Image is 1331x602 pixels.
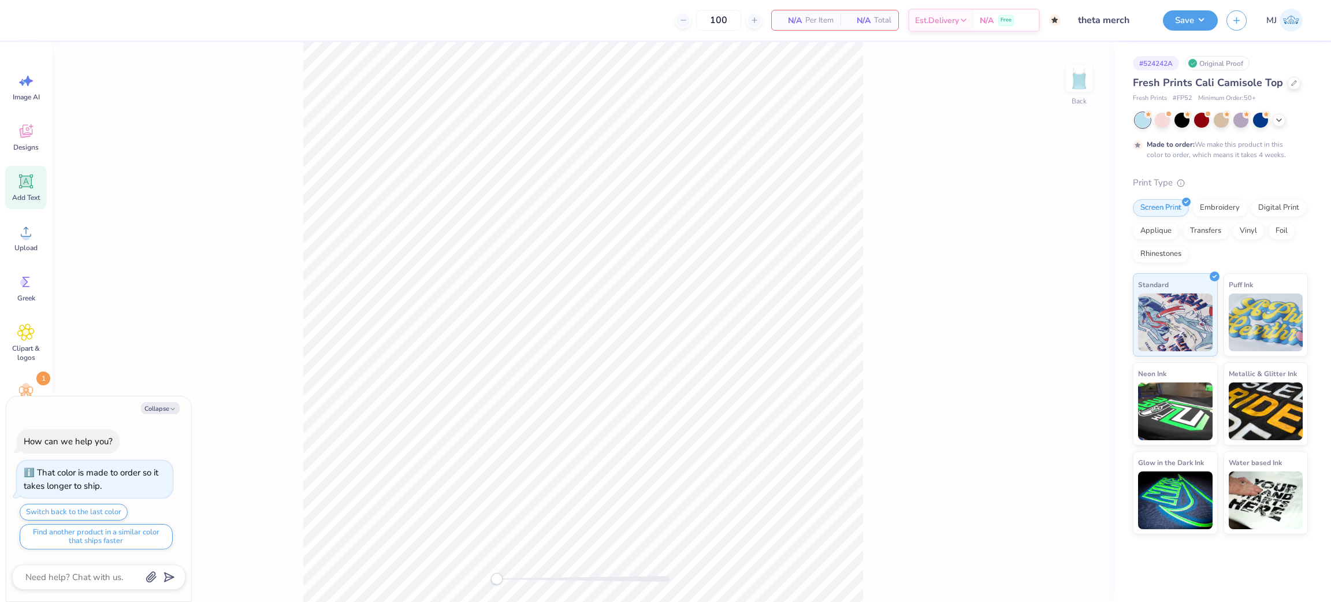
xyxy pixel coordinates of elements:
img: Standard [1138,293,1213,351]
span: 1 [36,371,50,385]
div: Vinyl [1232,222,1265,240]
span: Fresh Prints Cali Camisole Top [1133,76,1283,90]
div: Screen Print [1133,199,1189,217]
span: Per Item [805,14,834,27]
img: Puff Ink [1229,293,1303,351]
span: Clipart & logos [7,344,45,362]
button: Switch back to the last color [20,504,128,521]
span: Standard [1138,278,1169,291]
span: Est. Delivery [915,14,959,27]
span: Fresh Prints [1133,94,1167,103]
span: Metallic & Glitter Ink [1229,367,1297,380]
div: That color is made to order so it takes longer to ship. [24,467,158,492]
div: How can we help you? [24,436,113,447]
span: # FP52 [1173,94,1192,103]
img: Back [1068,67,1091,90]
div: Transfers [1183,222,1229,240]
span: Greek [17,293,35,303]
span: N/A [847,14,871,27]
span: Total [874,14,891,27]
span: Free [1001,16,1012,24]
div: Embroidery [1192,199,1247,217]
span: Glow in the Dark Ink [1138,456,1204,469]
a: MJ [1261,9,1308,32]
span: Upload [14,243,38,252]
button: Collapse [141,402,180,414]
span: MJ [1266,14,1277,27]
span: Add Text [12,193,40,202]
div: Digital Print [1251,199,1307,217]
img: Metallic & Glitter Ink [1229,382,1303,440]
div: Back [1072,96,1087,106]
div: Applique [1133,222,1179,240]
div: Original Proof [1185,56,1250,70]
div: We make this product in this color to order, which means it takes 4 weeks. [1147,139,1289,160]
span: Minimum Order: 50 + [1198,94,1256,103]
span: Puff Ink [1229,278,1253,291]
img: Neon Ink [1138,382,1213,440]
img: Water based Ink [1229,471,1303,529]
div: # 524242A [1133,56,1179,70]
strong: Made to order: [1147,140,1195,149]
span: Water based Ink [1229,456,1282,469]
button: Save [1163,10,1218,31]
img: Glow in the Dark Ink [1138,471,1213,529]
span: N/A [779,14,802,27]
img: Mark Joshua Mullasgo [1280,9,1303,32]
input: Untitled Design [1069,9,1154,32]
span: Designs [13,143,39,152]
div: Rhinestones [1133,246,1189,263]
input: – – [696,10,741,31]
span: Image AI [13,92,40,102]
div: Foil [1268,222,1295,240]
div: Accessibility label [491,573,503,585]
span: N/A [980,14,994,27]
button: Find another product in a similar color that ships faster [20,524,173,549]
span: Neon Ink [1138,367,1166,380]
div: Print Type [1133,176,1308,189]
